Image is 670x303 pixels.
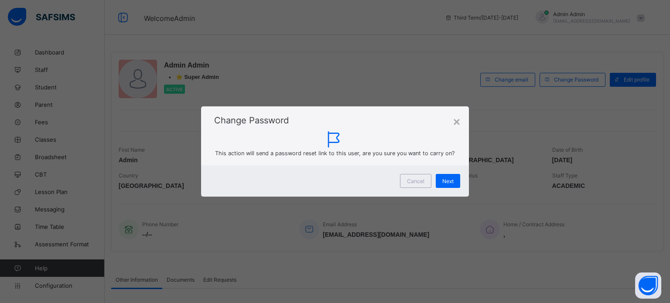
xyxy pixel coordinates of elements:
span: Change Password [214,115,289,126]
span: This action will send a password reset link to this user, are you sure you want to carry on? [215,150,455,157]
div: × [453,115,460,129]
span: Cancel [407,178,424,184]
span: Next [442,178,454,184]
button: Open asap [635,272,661,299]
